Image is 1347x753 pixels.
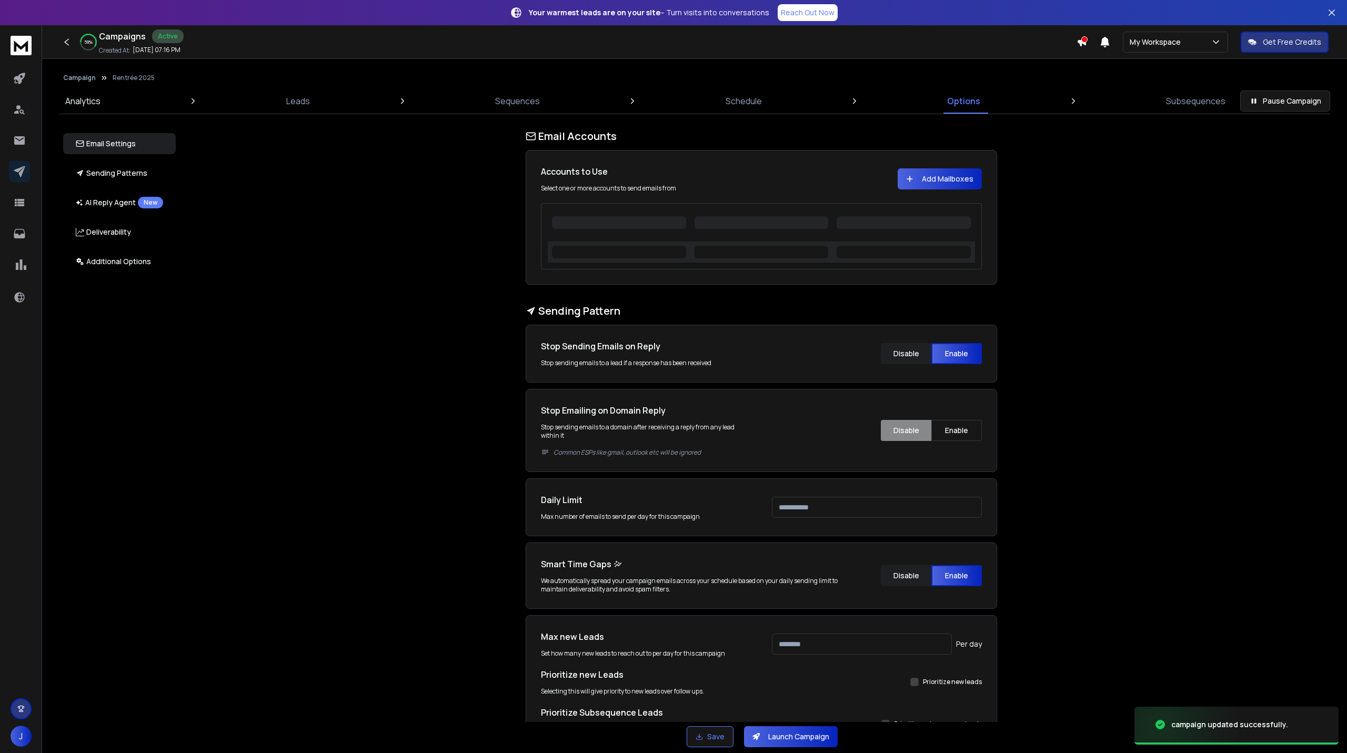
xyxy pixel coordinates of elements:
p: Subsequences [1166,95,1225,107]
p: My Workspace [1130,37,1185,47]
p: Analytics [65,95,100,107]
img: logo [11,36,32,55]
a: Reach Out Now [778,4,838,21]
p: [DATE] 07:16 PM [133,46,180,54]
p: – Turn visits into conversations [529,7,769,18]
p: Sequences [495,95,540,107]
a: Schedule [719,88,768,114]
p: Reach Out Now [781,7,835,18]
p: Created At: [99,46,130,55]
button: J [11,726,32,747]
a: Leads [280,88,316,114]
a: Sequences [489,88,546,114]
a: Subsequences [1160,88,1232,114]
button: Email Settings [63,133,176,154]
p: 59 % [84,39,93,45]
p: Email Settings [76,138,136,149]
p: Schedule [726,95,762,107]
a: Options [941,88,987,114]
h1: Campaigns [99,30,146,43]
div: campaign updated successfully. [1171,719,1288,730]
strong: Your warmest leads are on your site [529,7,660,17]
h1: Email Accounts [526,129,997,144]
p: Get Free Credits [1263,37,1321,47]
button: Pause Campaign [1240,91,1330,112]
p: Rentrée 2025 [113,74,155,82]
button: Get Free Credits [1241,32,1329,53]
p: Leads [286,95,310,107]
button: Campaign [63,74,96,82]
p: Options [947,95,980,107]
div: Active [152,29,184,43]
a: Analytics [59,88,107,114]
